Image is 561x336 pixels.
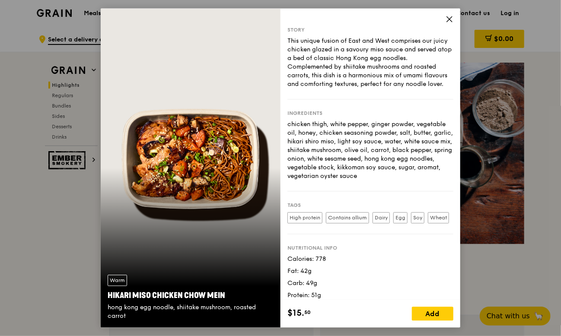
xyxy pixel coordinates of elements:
[304,309,311,316] span: 50
[108,275,127,286] div: Warm
[287,291,453,300] div: Protein: 51g
[287,212,322,223] label: High protein
[287,120,453,181] div: chicken thigh, white pepper, ginger powder, vegetable oil, honey, chicken seasoning powder, salt,...
[287,267,453,276] div: Fat: 42g
[287,110,453,117] div: Ingredients
[287,279,453,288] div: Carb: 49g
[287,202,453,209] div: Tags
[393,212,408,223] label: Egg
[428,212,449,223] label: Wheat
[108,290,274,302] div: Hikari Miso Chicken Chow Mein
[373,212,390,223] label: Dairy
[412,307,453,321] div: Add
[287,255,453,263] div: Calories: 778
[287,37,453,89] div: This unique fusion of East and West comprises our juicy chicken glazed in a savoury miso sauce an...
[411,212,424,223] label: Soy
[287,307,304,320] span: $15.
[287,244,453,251] div: Nutritional info
[326,212,369,223] label: Contains allium
[287,26,453,33] div: Story
[108,304,274,321] div: hong kong egg noodle, shiitake mushroom, roasted carrot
